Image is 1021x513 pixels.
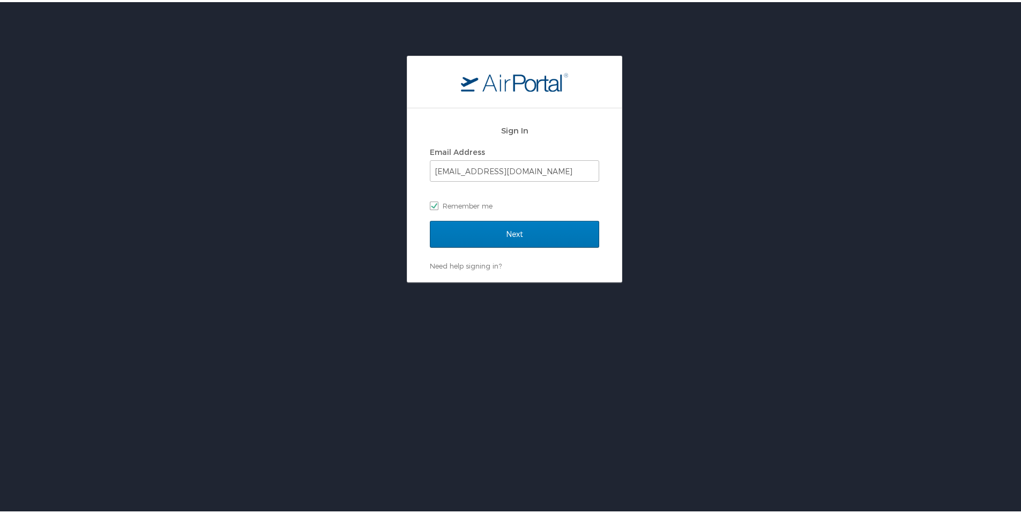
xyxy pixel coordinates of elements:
h2: Sign In [430,122,599,135]
a: Need help signing in? [430,259,502,268]
label: Remember me [430,196,599,212]
label: Email Address [430,145,485,154]
img: logo [461,70,568,90]
input: Next [430,219,599,246]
